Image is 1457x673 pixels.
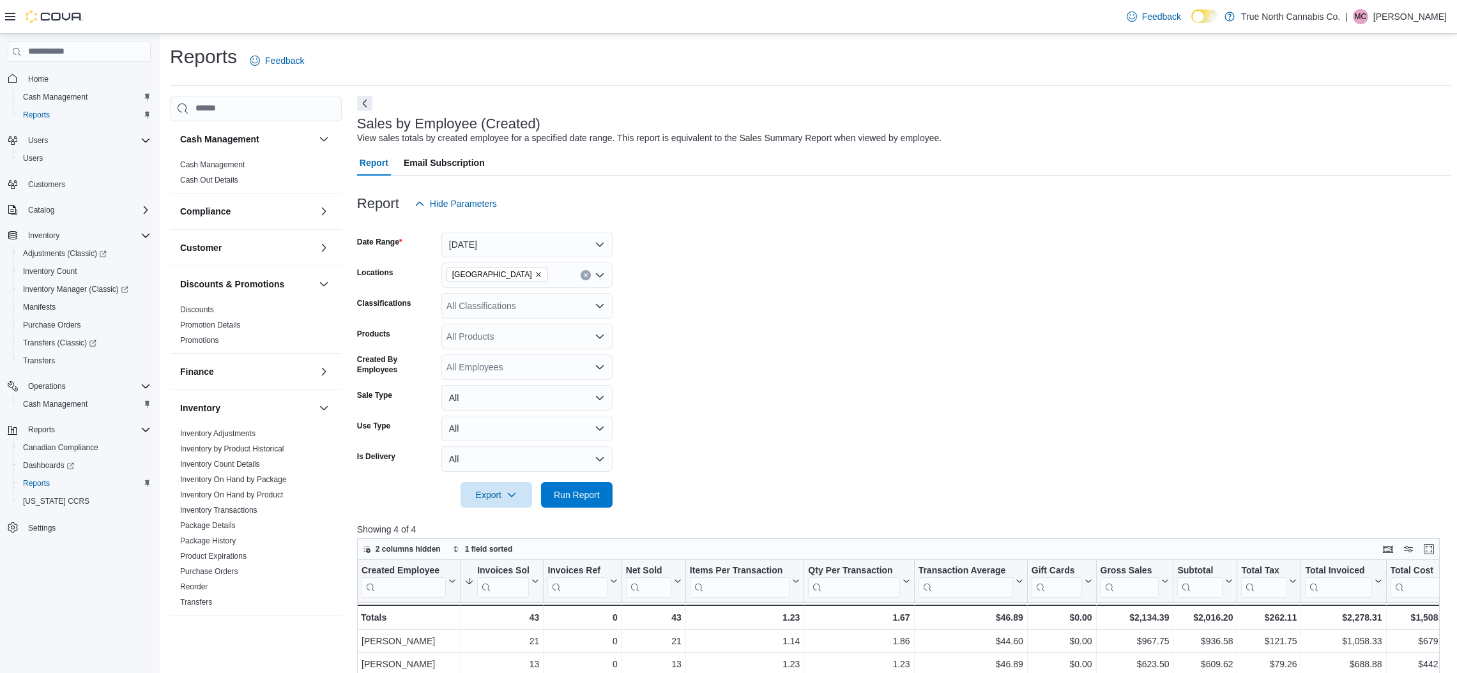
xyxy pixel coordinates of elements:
[1100,564,1169,597] button: Gross Sales
[1390,656,1450,672] div: $442.62
[808,564,899,597] div: Qty Per Transaction
[1032,656,1092,672] div: $0.00
[18,476,151,491] span: Reports
[1241,564,1286,577] div: Total Tax
[170,302,342,353] div: Discounts & Promotions
[26,10,83,23] img: Cova
[3,518,156,536] button: Settings
[23,71,151,87] span: Home
[808,610,910,625] div: 1.67
[180,160,245,170] span: Cash Management
[180,598,212,607] a: Transfers
[23,478,50,488] span: Reports
[23,153,43,163] span: Users
[452,268,532,281] span: [GEOGRAPHIC_DATA]
[1100,633,1169,649] div: $967.75
[18,246,151,261] span: Adjustments (Classic)
[1177,610,1233,625] div: $2,016.20
[28,179,65,190] span: Customers
[180,582,208,592] span: Reorder
[13,245,156,262] a: Adjustments (Classic)
[18,264,82,279] a: Inventory Count
[1355,9,1367,24] span: MC
[23,176,151,192] span: Customers
[18,335,102,351] a: Transfers (Classic)
[547,564,607,597] div: Invoices Ref
[477,564,529,597] div: Invoices Sold
[13,395,156,413] button: Cash Management
[18,299,61,315] a: Manifests
[180,428,256,439] span: Inventory Adjustments
[180,336,219,345] a: Promotions
[358,541,446,557] button: 2 columns hidden
[316,204,332,219] button: Compliance
[468,482,524,508] span: Export
[170,44,237,70] h1: Reports
[180,536,236,546] span: Package History
[265,54,304,67] span: Feedback
[180,521,236,530] a: Package Details
[357,196,399,211] h3: Report
[13,262,156,280] button: Inventory Count
[180,520,236,531] span: Package Details
[1390,564,1440,597] div: Total Cost
[357,523,1451,536] p: Showing 4 of 4
[18,246,112,261] a: Adjustments (Classic)
[28,135,48,146] span: Users
[316,132,332,147] button: Cash Management
[1032,633,1092,649] div: $0.00
[180,305,214,315] span: Discounts
[1100,610,1169,625] div: $2,134.39
[1032,564,1092,597] button: Gift Cards
[918,564,1012,577] div: Transaction Average
[1305,564,1371,577] div: Total Invoiced
[180,205,231,218] h3: Compliance
[18,494,95,509] a: [US_STATE] CCRS
[23,399,88,409] span: Cash Management
[918,656,1023,672] div: $46.89
[808,564,899,577] div: Qty Per Transaction
[180,475,287,484] a: Inventory On Hand by Package
[3,70,156,88] button: Home
[3,175,156,193] button: Customers
[18,107,55,123] a: Reports
[581,270,591,280] button: Clear input
[23,379,71,394] button: Operations
[180,506,257,515] a: Inventory Transactions
[28,425,55,435] span: Reports
[180,490,283,499] a: Inventory On Hand by Product
[18,317,86,333] a: Purchase Orders
[1373,9,1447,24] p: [PERSON_NAME]
[595,331,605,342] button: Open list of options
[18,458,79,473] a: Dashboards
[3,132,156,149] button: Users
[13,88,156,106] button: Cash Management
[18,89,151,105] span: Cash Management
[180,552,247,561] a: Product Expirations
[18,151,151,166] span: Users
[1177,564,1223,577] div: Subtotal
[357,390,392,400] label: Sale Type
[1353,9,1368,24] div: Matthew Cross
[18,89,93,105] a: Cash Management
[1401,541,1416,557] button: Display options
[1177,564,1223,597] div: Subtotal
[547,564,617,597] button: Invoices Ref
[1100,564,1159,577] div: Gross Sales
[357,268,393,278] label: Locations
[180,582,208,591] a: Reorder
[595,301,605,311] button: Open list of options
[690,610,800,625] div: 1.23
[18,440,151,455] span: Canadian Compliance
[23,519,151,535] span: Settings
[180,460,260,469] a: Inventory Count Details
[441,232,613,257] button: [DATE]
[357,116,540,132] h3: Sales by Employee (Created)
[441,385,613,411] button: All
[18,151,48,166] a: Users
[18,440,103,455] a: Canadian Compliance
[357,237,402,247] label: Date Range
[180,402,220,414] h3: Inventory
[1100,656,1169,672] div: $623.50
[316,240,332,255] button: Customer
